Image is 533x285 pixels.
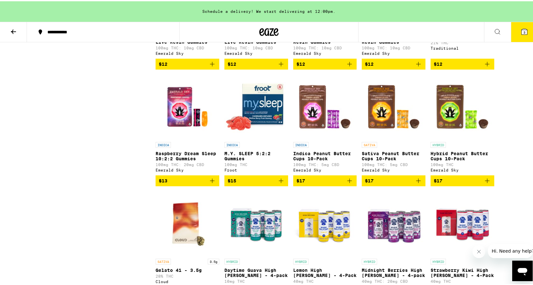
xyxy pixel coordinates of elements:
[224,73,288,138] img: Froot - M.Y. SLEEP 5:2:2 Gummies
[159,177,167,182] span: $13
[293,174,357,185] button: Add to bag
[293,73,357,138] img: Emerald Sky - Indica Peanut Butter Cups 10-Pack
[431,190,494,254] img: Pabst Labs - Strawberry Kiwi High Seltzer - 4-Pack
[224,73,288,174] a: Open page for M.Y. SLEEP 5:2:2 Gummies from Froot
[208,257,219,263] p: 3.5g
[293,45,357,49] p: 100mg THC: 10mg CBD
[365,177,374,182] span: $17
[431,150,494,160] p: Hybrid Peanut Butter Cups 10-Pack
[224,161,288,165] p: 100mg THC
[293,167,357,171] div: Emerald Sky
[156,50,219,54] div: Emerald Sky
[224,266,288,277] p: Daytime Guava High [PERSON_NAME] - 4-pack
[156,174,219,185] button: Add to bag
[293,190,357,254] img: Pabst Labs - Lemon High Seltzer - 4-Pack
[434,60,442,65] span: $12
[431,73,494,138] img: Emerald Sky - Hybrid Peanut Butter Cups 10-Pack
[362,161,425,165] p: 100mg THC: 5mg CBD
[228,177,236,182] span: $15
[156,141,171,147] p: INDICA
[431,174,494,185] button: Add to bag
[296,177,305,182] span: $17
[156,278,219,282] div: Cloud
[4,4,46,10] span: Hi. Need any help?
[362,50,425,54] div: Emerald Sky
[224,278,288,282] p: 10mg THC
[293,57,357,68] button: Add to bag
[362,45,425,49] p: 100mg THC: 10mg CBD
[293,161,357,165] p: 100mg THC: 5mg CBD
[293,150,357,160] p: Indica Peanut Butter Cups 10-Pack
[224,190,288,254] img: Pabst Labs - Daytime Guava High Seltzer - 4-pack
[156,266,219,272] p: Gelato 41 - 3.5g
[362,73,425,174] a: Open page for Sativa Peanut Butter Cups 10-Pack from Emerald Sky
[296,60,305,65] span: $12
[365,60,374,65] span: $12
[431,73,494,174] a: Open page for Hybrid Peanut Butter Cups 10-Pack from Emerald Sky
[431,39,494,44] p: 21% THC
[431,161,494,165] p: 100mg THC
[224,50,288,54] div: Emerald Sky
[224,57,288,68] button: Add to bag
[431,141,446,147] p: HYBRID
[362,278,425,282] p: 40mg THC: 20mg CBD
[156,273,219,277] p: 28% THC
[293,278,357,282] p: 40mg THC
[293,141,309,147] p: INDICA
[156,167,219,171] div: Emerald Sky
[362,167,425,171] div: Emerald Sky
[362,73,425,138] img: Emerald Sky - Sativa Peanut Butter Cups 10-Pack
[224,141,240,147] p: INDICA
[224,45,288,49] p: 100mg THC: 10mg CBD
[523,29,525,33] span: 3
[431,257,446,263] p: HYBRID
[224,167,288,171] div: Froot
[159,60,167,65] span: $12
[362,141,377,147] p: SATIVA
[224,257,240,263] p: HYBRID
[362,190,425,254] img: Pabst Labs - Midnight Berries High Seltzer - 4-pack
[156,45,219,49] p: 100mg THC: 10mg CBD
[293,73,357,174] a: Open page for Indica Peanut Butter Cups 10-Pack from Emerald Sky
[293,257,309,263] p: HYBRID
[472,244,485,257] iframe: Close message
[488,243,533,257] iframe: Message from company
[293,50,357,54] div: Emerald Sky
[156,190,219,254] img: Cloud - Gelato 41 - 3.5g
[156,257,171,263] p: SATIVA
[293,266,357,277] p: Lemon High [PERSON_NAME] - 4-Pack
[512,259,533,280] iframe: Button to launch messaging window
[431,266,494,277] p: Strawberry Kiwi High [PERSON_NAME] - 4-Pack
[224,150,288,160] p: M.Y. SLEEP 5:2:2 Gummies
[224,174,288,185] button: Add to bag
[431,45,494,49] div: Traditional
[362,257,377,263] p: HYBRID
[431,167,494,171] div: Emerald Sky
[431,278,494,282] p: 40mg THC
[156,57,219,68] button: Add to bag
[431,57,494,68] button: Add to bag
[362,150,425,160] p: Sativa Peanut Butter Cups 10-Pack
[434,177,442,182] span: $17
[156,73,219,174] a: Open page for Raspberry Dream Sleep 10:2:2 Gummies from Emerald Sky
[362,266,425,277] p: Midnight Berries High [PERSON_NAME] - 4-pack
[362,174,425,185] button: Add to bag
[228,60,236,65] span: $12
[156,73,219,138] img: Emerald Sky - Raspberry Dream Sleep 10:2:2 Gummies
[156,150,219,160] p: Raspberry Dream Sleep 10:2:2 Gummies
[156,161,219,165] p: 100mg THC: 20mg CBD
[362,57,425,68] button: Add to bag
